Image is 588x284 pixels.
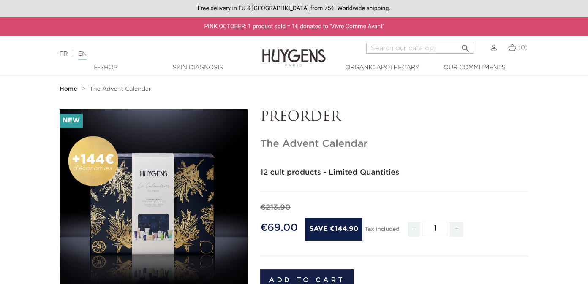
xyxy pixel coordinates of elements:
[305,218,362,241] span: Save €144.90
[260,138,528,150] h1: The Advent Calendar
[458,40,473,51] button: 
[78,51,87,60] a: EN
[432,63,517,72] a: Our commitments
[450,222,463,237] span: +
[260,204,291,211] span: €213.90
[63,63,148,72] a: E-Shop
[460,41,471,51] i: 
[340,63,425,72] a: Organic Apothecary
[260,109,528,125] p: PREORDER
[55,49,239,59] div: |
[60,86,79,92] a: Home
[260,223,298,233] span: €69.00
[60,114,83,128] li: New
[408,222,420,237] span: -
[60,51,68,57] a: FR
[422,222,448,236] input: Quantity
[518,45,528,51] span: (0)
[260,169,399,176] strong: 12 cult products - Limited Quantities
[90,86,151,92] a: The Advent Calendar
[155,63,240,72] a: Skin Diagnosis
[366,43,474,54] input: Search
[365,220,400,243] div: Tax included
[60,86,77,92] strong: Home
[262,35,326,68] img: Huygens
